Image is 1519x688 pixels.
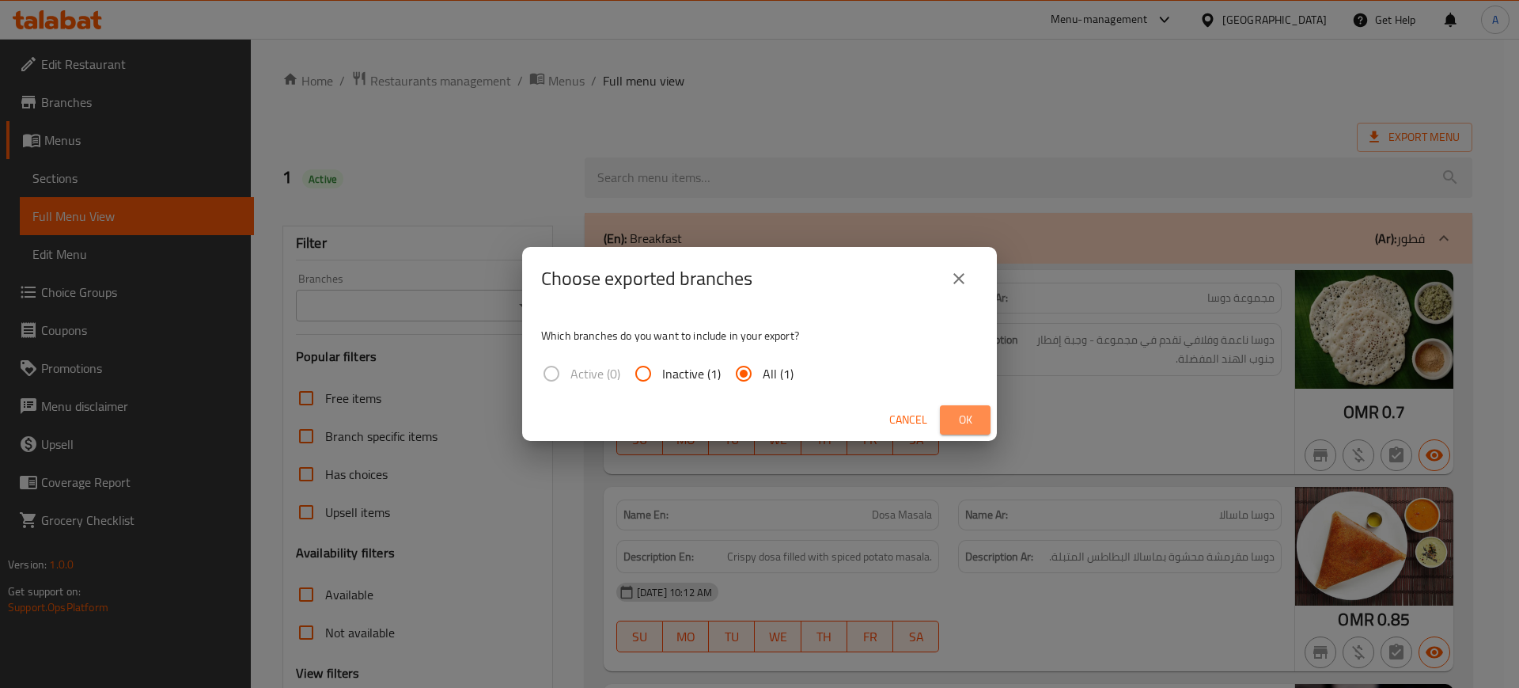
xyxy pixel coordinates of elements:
span: Inactive (1) [662,364,721,383]
button: close [940,260,978,298]
span: Active (0) [570,364,620,383]
h2: Choose exported branches [541,266,752,291]
p: Which branches do you want to include in your export? [541,328,978,344]
span: All (1) [763,364,794,383]
button: Cancel [883,405,934,435]
button: Ok [940,405,991,435]
span: Cancel [889,410,927,430]
span: Ok [953,410,978,430]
